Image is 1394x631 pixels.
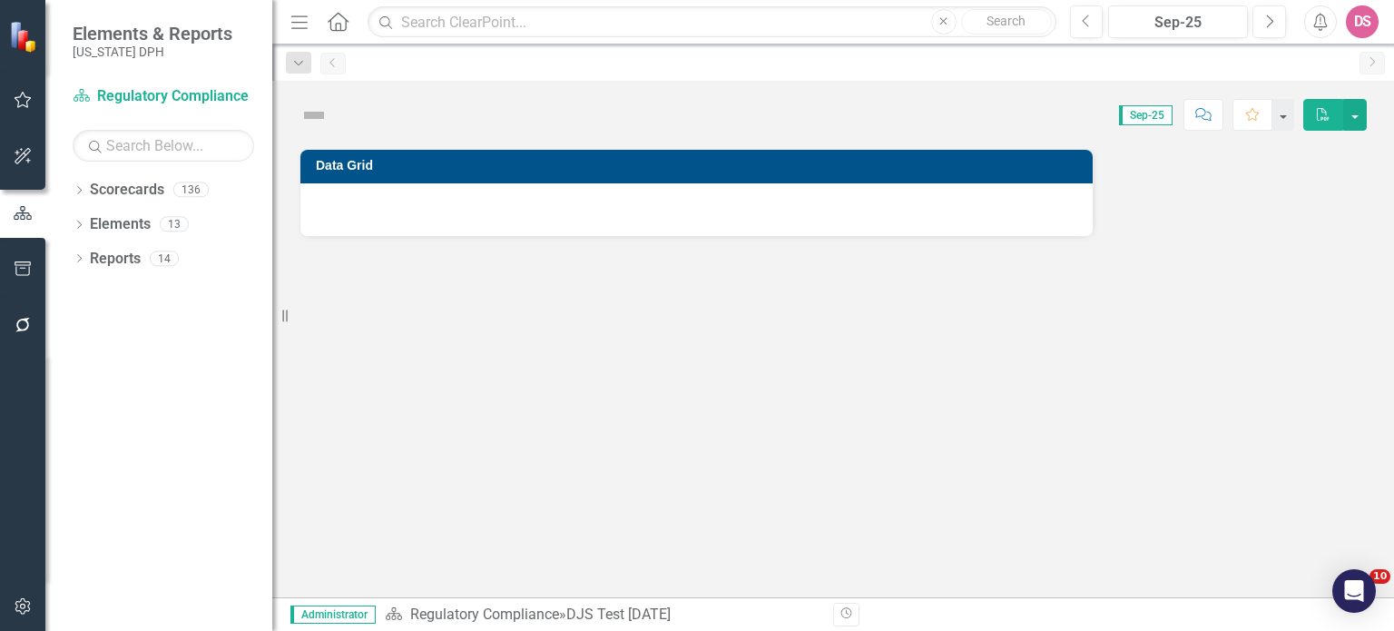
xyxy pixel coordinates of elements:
[9,20,41,52] img: ClearPoint Strategy
[90,249,141,270] a: Reports
[410,606,559,623] a: Regulatory Compliance
[90,180,164,201] a: Scorecards
[150,251,179,266] div: 14
[316,159,1084,173] h3: Data Grid
[1108,5,1248,38] button: Sep-25
[987,14,1026,28] span: Search
[385,605,820,626] div: »
[90,214,151,235] a: Elements
[1332,569,1376,613] div: Open Intercom Messenger
[73,23,232,44] span: Elements & Reports
[173,182,209,198] div: 136
[299,101,329,130] img: Not Defined
[160,217,189,232] div: 13
[73,44,232,59] small: [US_STATE] DPH
[290,606,376,624] span: Administrator
[73,130,254,162] input: Search Below...
[1114,12,1242,34] div: Sep-25
[961,9,1052,35] button: Search
[566,606,671,623] div: DJS Test [DATE]
[1369,569,1390,584] span: 10
[1119,105,1173,125] span: Sep-25
[1346,5,1379,38] button: DS
[368,6,1055,38] input: Search ClearPoint...
[73,86,254,107] a: Regulatory Compliance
